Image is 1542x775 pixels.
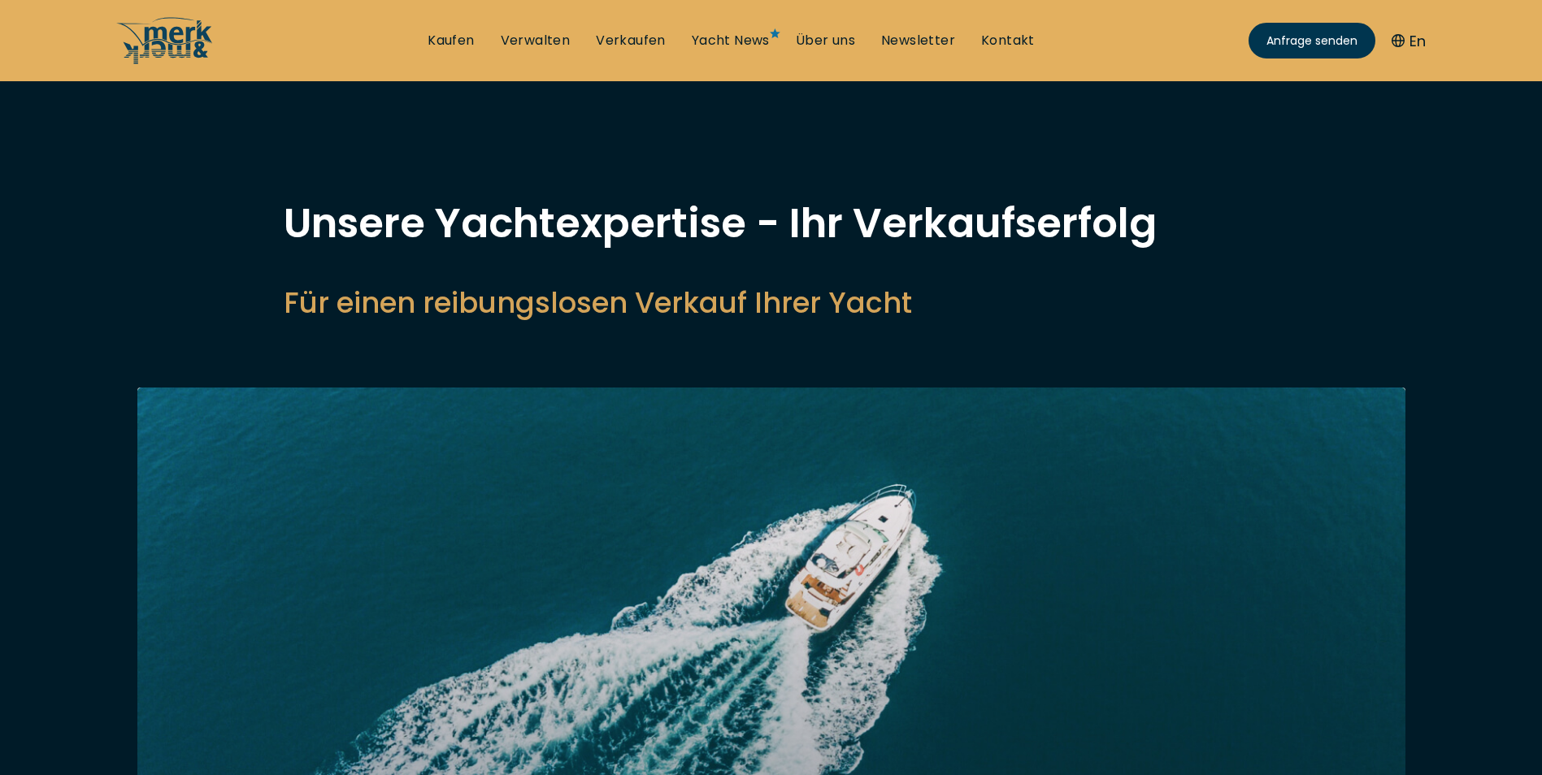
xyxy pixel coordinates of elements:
[692,32,770,50] a: Yacht News
[428,32,474,50] a: Kaufen
[501,32,571,50] a: Verwalten
[796,32,855,50] a: Über uns
[881,32,955,50] a: Newsletter
[981,32,1035,50] a: Kontakt
[1249,23,1375,58] a: Anfrage senden
[284,203,1259,244] h1: Unsere Yachtexpertise - Ihr Verkaufserfolg
[1266,32,1357,50] span: Anfrage senden
[284,283,1259,323] h2: Für einen reibungslosen Verkauf Ihrer Yacht
[596,32,666,50] a: Verkaufen
[1392,30,1426,52] button: En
